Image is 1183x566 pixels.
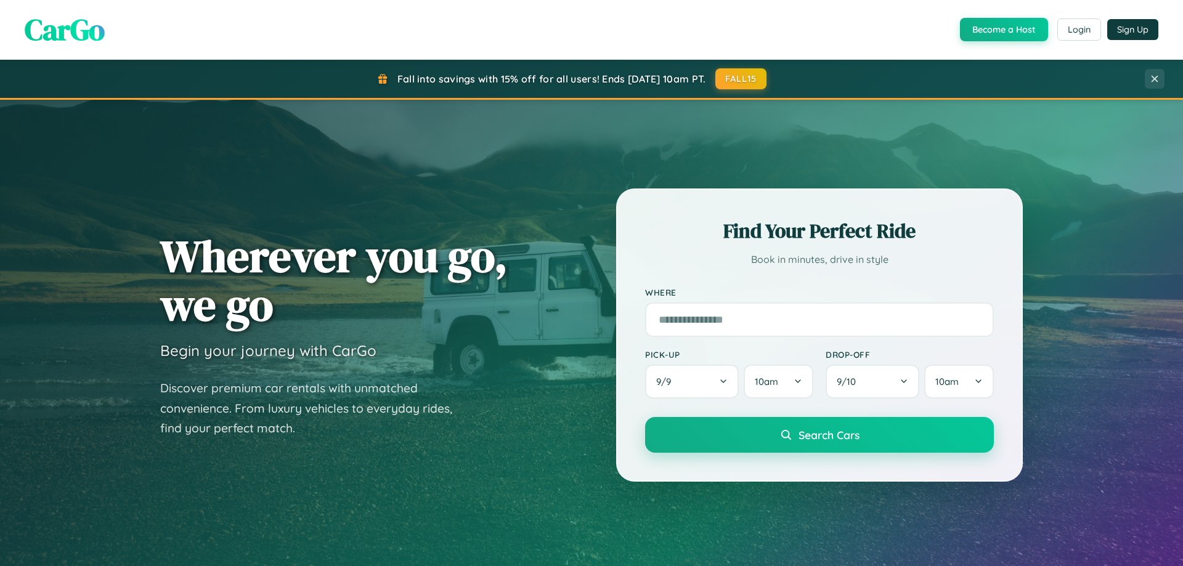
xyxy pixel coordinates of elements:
[837,376,862,387] span: 9 / 10
[960,18,1048,41] button: Become a Host
[25,9,105,50] span: CarGo
[397,73,706,85] span: Fall into savings with 15% off for all users! Ends [DATE] 10am PT.
[645,349,813,360] label: Pick-up
[1057,18,1101,41] button: Login
[645,251,994,269] p: Book in minutes, drive in style
[160,378,468,439] p: Discover premium car rentals with unmatched convenience. From luxury vehicles to everyday rides, ...
[755,376,778,387] span: 10am
[656,376,677,387] span: 9 / 9
[715,68,767,89] button: FALL15
[645,417,994,453] button: Search Cars
[799,428,860,442] span: Search Cars
[645,365,739,398] button: 9/9
[160,232,508,329] h1: Wherever you go, we go
[744,365,813,398] button: 10am
[645,217,994,245] h2: Find Your Perfect Ride
[826,365,919,398] button: 9/10
[1107,19,1158,40] button: Sign Up
[924,365,994,398] button: 10am
[826,349,994,360] label: Drop-off
[935,376,959,387] span: 10am
[160,341,376,360] h3: Begin your journey with CarGo
[645,287,994,297] label: Where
